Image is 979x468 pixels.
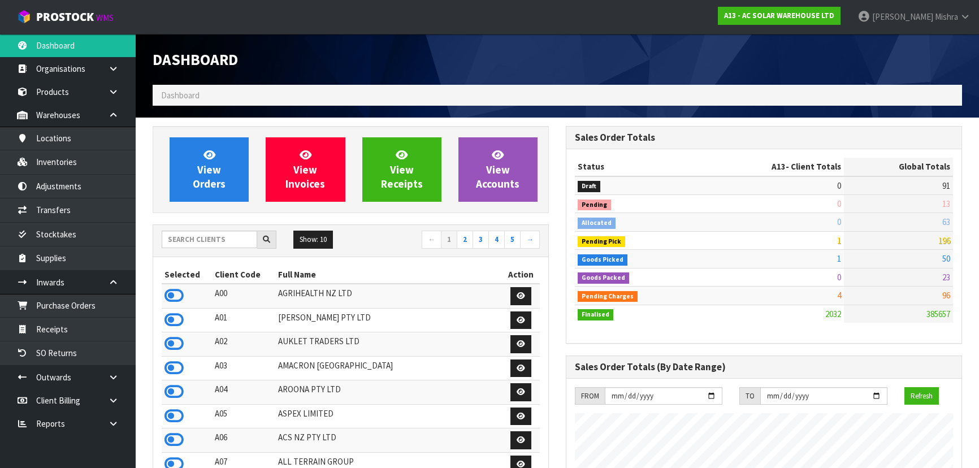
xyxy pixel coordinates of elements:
td: A03 [212,356,275,380]
span: 2032 [825,309,841,319]
a: ViewOrders [170,137,249,202]
nav: Page navigation [359,231,540,250]
span: ProStock [36,10,94,24]
strong: A13 - AC SOLAR WAREHOUSE LTD [724,11,834,20]
span: Pending Pick [578,236,625,248]
span: Goods Picked [578,254,627,266]
span: Pending Charges [578,291,638,302]
td: A04 [212,380,275,405]
span: 1 [837,235,841,246]
span: Pending [578,200,611,211]
span: View Invoices [285,148,325,190]
td: A05 [212,404,275,428]
span: View Accounts [476,148,519,190]
th: Client Code [212,266,275,284]
th: Status [575,158,700,176]
span: Mishra [935,11,958,22]
td: ACS NZ PTY LTD [275,428,502,453]
td: A06 [212,428,275,453]
div: TO [739,387,760,405]
a: → [520,231,540,249]
div: FROM [575,387,605,405]
button: Show: 10 [293,231,333,249]
span: 96 [942,290,950,301]
td: [PERSON_NAME] PTY LTD [275,308,502,332]
span: 91 [942,180,950,191]
h3: Sales Order Totals (By Date Range) [575,362,953,372]
a: ← [422,231,441,249]
a: 3 [473,231,489,249]
span: 50 [942,253,950,264]
h3: Sales Order Totals [575,132,953,143]
span: 13 [942,198,950,209]
span: Dashboard [153,50,238,69]
span: Finalised [578,309,613,320]
td: A02 [212,332,275,357]
input: Search clients [162,231,257,248]
th: Global Totals [844,158,953,176]
a: ViewAccounts [458,137,538,202]
span: 0 [837,216,841,227]
td: A00 [212,284,275,308]
span: 385657 [926,309,950,319]
td: AGRIHEALTH NZ LTD [275,284,502,308]
button: Refresh [904,387,939,405]
span: Draft [578,181,600,192]
th: Full Name [275,266,502,284]
small: WMS [96,12,114,23]
a: 2 [457,231,473,249]
span: 0 [837,198,841,209]
span: 63 [942,216,950,227]
img: cube-alt.png [17,10,31,24]
span: [PERSON_NAME] [872,11,933,22]
a: ViewInvoices [266,137,345,202]
td: AROONA PTY LTD [275,380,502,405]
td: AMACRON [GEOGRAPHIC_DATA] [275,356,502,380]
span: View Orders [193,148,226,190]
th: Action [502,266,540,284]
span: Dashboard [161,90,200,101]
span: Goods Packed [578,272,629,284]
th: Selected [162,266,212,284]
a: A13 - AC SOLAR WAREHOUSE LTD [718,7,841,25]
td: AUKLET TRADERS LTD [275,332,502,357]
span: A13 [772,161,786,172]
th: - Client Totals [700,158,844,176]
span: 0 [837,272,841,283]
td: ASPEX LIMITED [275,404,502,428]
a: 1 [441,231,457,249]
td: A01 [212,308,275,332]
span: 0 [837,180,841,191]
span: 196 [938,235,950,246]
a: 4 [488,231,505,249]
span: 4 [837,290,841,301]
a: ViewReceipts [362,137,441,202]
span: 23 [942,272,950,283]
span: Allocated [578,218,616,229]
span: View Receipts [381,148,423,190]
a: 5 [504,231,521,249]
span: 1 [837,253,841,264]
